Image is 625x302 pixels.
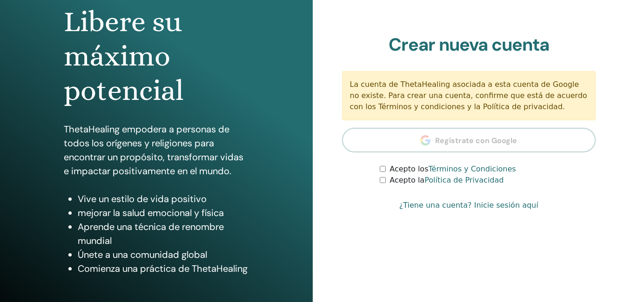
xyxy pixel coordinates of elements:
div: La cuenta de ThetaHealing asociada a esta cuenta de Google no existe. Para crear una cuenta, conf... [342,71,596,120]
font: Acepto los [390,164,516,173]
li: Comienza una práctica de ThetaHealing [78,262,249,276]
a: Términos y Condiciones [429,164,516,173]
li: mejorar la salud emocional y física [78,206,249,220]
li: Únete a una comunidad global [78,248,249,262]
h2: Crear nueva cuenta [342,34,596,56]
a: Política de Privacidad [424,176,504,184]
li: Vive un estilo de vida positivo [78,192,249,206]
a: ¿Tiene una cuenta? Inicie sesión aquí [399,200,538,211]
h1: Libere su máximo potencial [64,5,249,108]
font: Acepto la [390,176,504,184]
li: Aprende una técnica de renombre mundial [78,220,249,248]
p: ThetaHealing empodera a personas de todos los orígenes y religiones para encontrar un propósito, ... [64,122,249,178]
